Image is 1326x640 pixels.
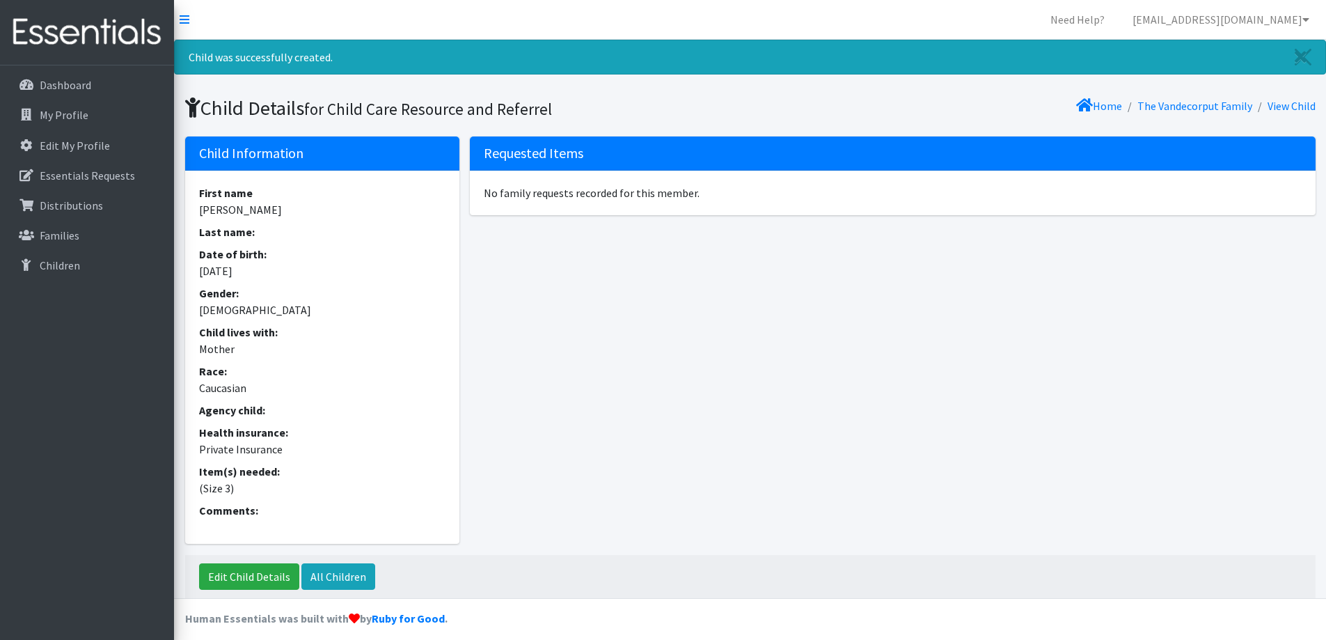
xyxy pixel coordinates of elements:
[470,136,1315,171] h5: Requested Items
[199,285,446,302] dt: Gender:
[1137,99,1252,113] a: The Vandecorput Family
[199,185,446,201] dt: First name
[372,611,445,625] a: Ruby for Good
[199,246,446,263] dt: Date of birth:
[6,221,168,249] a: Families
[199,480,446,497] dd: (Size 3)
[199,224,446,240] dt: Last name:
[40,139,110,153] p: Edit My Profile
[40,169,135,182] p: Essentials Requests
[6,132,168,159] a: Edit My Profile
[174,40,1326,75] div: Child was successfully created.
[199,463,446,480] dt: Item(s) needed:
[199,424,446,441] dt: Health insurance:
[40,228,79,242] p: Families
[40,198,103,212] p: Distributions
[6,192,168,219] a: Distributions
[304,99,552,119] small: for Child Care Resource and Referrel
[6,101,168,129] a: My Profile
[199,380,446,396] dd: Caucasian
[199,502,446,519] dt: Comments:
[301,563,375,590] a: All Children
[185,136,460,171] h5: Child Information
[199,263,446,279] dd: [DATE]
[40,108,88,122] p: My Profile
[1281,40,1325,74] a: Close
[199,302,446,318] dd: [DEMOGRAPHIC_DATA]
[1039,6,1116,33] a: Need Help?
[6,251,168,279] a: Children
[40,78,91,92] p: Dashboard
[6,71,168,99] a: Dashboard
[1076,99,1122,113] a: Home
[199,363,446,380] dt: Race:
[6,9,168,56] img: HumanEssentials
[199,563,299,590] a: Edit Child Details
[199,402,446,419] dt: Agency child:
[199,341,446,357] dd: Mother
[470,171,1315,215] div: No family requests recorded for this member.
[185,96,745,120] h1: Child Details
[6,162,168,189] a: Essentials Requests
[40,258,80,272] p: Children
[199,441,446,458] dd: Private Insurance
[185,611,448,625] strong: Human Essentials was built with by .
[199,201,446,218] dd: [PERSON_NAME]
[1268,99,1316,113] a: View Child
[1121,6,1320,33] a: [EMAIL_ADDRESS][DOMAIN_NAME]
[199,324,446,341] dt: Child lives with:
